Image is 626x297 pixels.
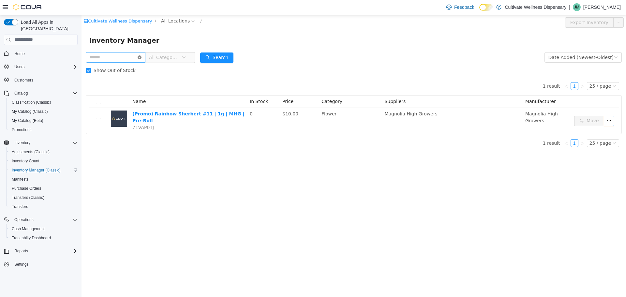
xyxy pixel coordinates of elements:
[7,116,80,125] button: My Catalog (Beta)
[51,84,64,89] span: Name
[499,126,503,130] i: icon: right
[574,3,579,11] span: JM
[505,3,566,11] p: Cultivate Wellness Dispensary
[531,69,535,74] i: icon: down
[7,175,80,184] button: Manifests
[1,62,80,71] button: Users
[240,84,261,89] span: Category
[461,124,479,132] li: 1 result
[18,19,78,32] span: Load All Apps in [GEOGRAPHIC_DATA]
[497,124,505,132] li: Next Page
[9,203,31,211] a: Transfers
[12,247,31,255] button: Reports
[7,107,80,116] button: My Catalog (Classic)
[7,202,80,211] button: Transfers
[9,234,53,242] a: Traceabilty Dashboard
[7,147,80,156] button: Adjustments (Classic)
[444,84,474,89] span: Manufacturer
[9,126,34,134] a: Promotions
[12,100,51,105] span: Classification (Classic)
[12,149,50,155] span: Adjustments (Classic)
[12,63,78,71] span: Users
[12,127,32,132] span: Promotions
[14,248,28,254] span: Reports
[14,140,30,145] span: Inventory
[444,1,477,14] a: Feedback
[1,89,80,98] button: Catalog
[9,108,78,115] span: My Catalog (Classic)
[444,96,476,108] span: Magnolia High Growers
[9,98,54,106] a: Classification (Classic)
[7,125,80,134] button: Promotions
[7,156,80,166] button: Inventory Count
[201,96,217,101] span: $10.00
[9,117,78,125] span: My Catalog (Beta)
[583,3,621,11] p: [PERSON_NAME]
[2,4,70,8] a: icon: shopCultivate Wellness Dispensary
[12,177,28,182] span: Manifests
[80,2,108,9] span: All Locations
[12,139,78,147] span: Inventory
[508,125,529,132] div: 25 / page
[1,215,80,224] button: Operations
[12,216,78,224] span: Operations
[9,157,78,165] span: Inventory Count
[303,84,324,89] span: Suppliers
[508,67,529,75] div: 25 / page
[483,69,487,73] i: icon: left
[489,124,497,132] li: 1
[573,3,581,11] div: Jeff Moore
[12,76,36,84] a: Customers
[483,126,487,130] i: icon: left
[522,101,533,111] button: icon: ellipsis
[237,93,300,119] td: Flower
[201,84,212,89] span: Price
[12,204,28,209] span: Transfers
[12,139,33,147] button: Inventory
[14,51,25,56] span: Home
[9,225,47,233] a: Cash Management
[12,216,36,224] button: Operations
[9,185,44,192] a: Purchase Orders
[12,195,44,200] span: Transfers (Classic)
[14,217,34,222] span: Operations
[9,148,52,156] a: Adjustments (Classic)
[14,262,28,267] span: Settings
[12,158,39,164] span: Inventory Count
[481,67,489,75] li: Previous Page
[9,234,78,242] span: Traceabilty Dashboard
[303,96,356,101] span: Magnolia High Growers
[56,40,60,44] i: icon: close-circle
[9,108,51,115] a: My Catalog (Classic)
[12,168,61,173] span: Inventory Manager (Classic)
[12,50,27,58] a: Home
[73,4,75,8] span: /
[9,225,78,233] span: Cash Management
[479,4,493,11] input: Dark Mode
[12,186,41,191] span: Purchase Orders
[481,124,489,132] li: Previous Page
[7,193,80,202] button: Transfers (Classic)
[12,260,78,268] span: Settings
[14,64,24,69] span: Users
[9,166,63,174] a: Inventory Manager (Classic)
[489,67,497,75] a: 1
[4,46,78,286] nav: Complex example
[9,194,78,201] span: Transfers (Classic)
[7,166,80,175] button: Inventory Manager (Classic)
[51,110,72,115] span: 71VAP0TJ
[168,84,186,89] span: In Stock
[454,4,474,10] span: Feedback
[9,98,78,106] span: Classification (Classic)
[1,260,80,269] button: Settings
[12,235,51,241] span: Traceabilty Dashboard
[12,89,30,97] button: Catalog
[119,4,120,8] span: /
[9,203,78,211] span: Transfers
[489,125,497,132] a: 1
[13,4,42,10] img: Cova
[9,126,78,134] span: Promotions
[532,2,542,13] button: icon: ellipsis
[12,63,27,71] button: Users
